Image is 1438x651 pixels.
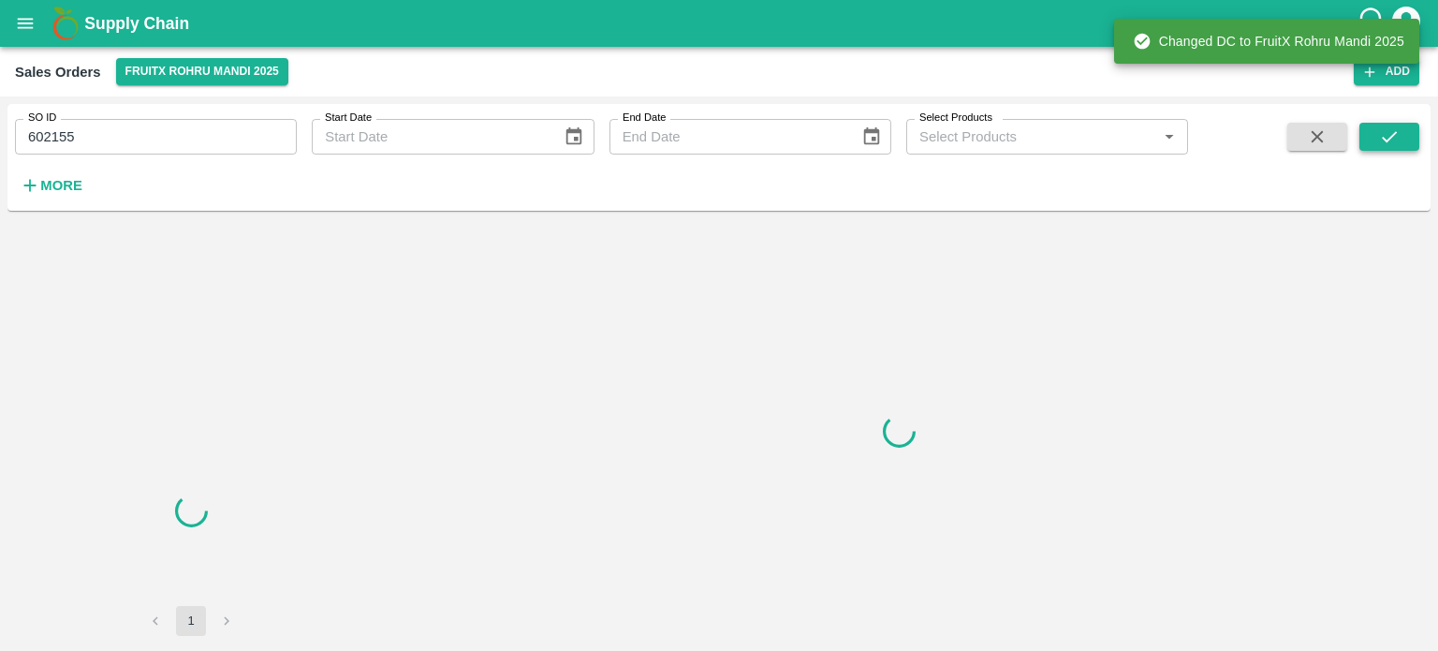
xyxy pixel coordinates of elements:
[556,119,592,155] button: Choose date
[84,14,189,33] b: Supply Chain
[47,5,84,42] img: logo
[176,606,206,636] button: page 1
[40,178,82,193] strong: More
[919,111,992,126] label: Select Products
[325,111,372,126] label: Start Date
[28,111,56,126] label: SO ID
[609,119,846,155] input: End Date
[138,606,244,636] nav: pagination navigation
[1133,24,1404,58] div: Changed DC to FruitX Rohru Mandi 2025
[623,111,666,126] label: End Date
[84,10,1357,37] a: Supply Chain
[1354,58,1419,85] button: Add
[116,58,288,85] button: Select DC
[15,170,87,201] button: More
[1389,4,1423,43] div: account of current user
[1357,7,1389,40] div: customer-support
[854,119,889,155] button: Choose date
[4,2,47,45] button: open drawer
[1157,125,1181,149] button: Open
[15,119,297,155] input: Enter SO ID
[312,119,549,155] input: Start Date
[912,125,1152,149] input: Select Products
[15,60,101,84] div: Sales Orders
